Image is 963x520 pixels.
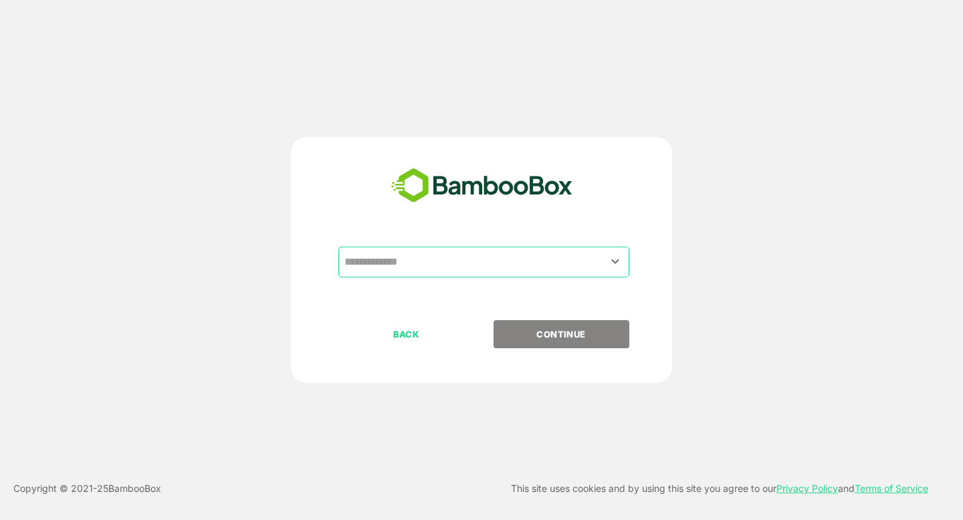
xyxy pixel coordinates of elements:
[340,327,473,342] p: BACK
[607,253,625,271] button: Open
[494,327,628,342] p: CONTINUE
[13,481,161,497] p: Copyright © 2021- 25 BambooBox
[776,483,838,494] a: Privacy Policy
[855,483,928,494] a: Terms of Service
[384,164,580,208] img: bamboobox
[494,320,629,348] button: CONTINUE
[511,481,928,497] p: This site uses cookies and by using this site you agree to our and
[338,320,474,348] button: BACK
